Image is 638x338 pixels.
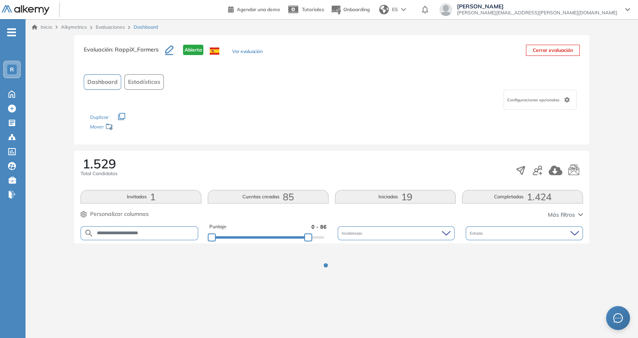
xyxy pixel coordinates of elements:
[124,74,164,90] button: Estadísticas
[613,313,623,323] span: message
[504,90,577,110] div: Configuraciones opcionales
[237,6,280,12] span: Agendar una demo
[338,226,455,240] div: Incidencias
[81,170,118,177] span: Total Candidatos
[392,6,398,13] span: ES
[209,223,226,231] span: Puntaje
[96,24,125,30] a: Evaluaciones
[208,190,329,204] button: Cuentas creadas85
[61,24,87,30] span: Alkymetrics
[32,24,52,31] a: Inicio
[228,4,280,14] a: Agendar una demo
[548,211,583,219] button: Más filtros
[90,120,170,135] div: Mover
[90,114,108,120] span: Duplicar
[2,5,49,15] img: Logo
[379,5,389,14] img: world
[232,48,262,56] button: Ver evaluación
[331,1,370,18] button: Onboarding
[90,210,149,218] span: Personalizar columnas
[302,6,324,12] span: Tutoriales
[84,228,94,238] img: SEARCH_ALT
[134,24,158,31] span: Dashboard
[457,10,617,16] span: [PERSON_NAME][EMAIL_ADDRESS][PERSON_NAME][DOMAIN_NAME]
[83,157,116,170] span: 1.529
[311,223,327,231] span: 0 - 86
[507,97,561,103] span: Configuraciones opcionales
[84,45,165,61] h3: Evaluación
[343,6,370,12] span: Onboarding
[466,226,583,240] div: Estado
[457,3,617,10] span: [PERSON_NAME]
[7,32,16,33] i: -
[183,45,203,55] span: Abierta
[87,78,118,86] span: Dashboard
[210,47,219,55] img: ESP
[526,45,580,56] button: Cerrar evaluación
[548,211,575,219] span: Más filtros
[470,230,484,236] span: Estado
[335,190,456,204] button: Iniciadas19
[128,78,160,86] span: Estadísticas
[84,74,121,90] button: Dashboard
[401,8,406,11] img: arrow
[112,46,159,53] span: : RappiX_Farmers
[81,190,201,204] button: Invitados1
[462,190,583,204] button: Completadas1.424
[10,66,14,73] span: R
[342,230,364,236] span: Incidencias
[81,210,149,218] button: Personalizar columnas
